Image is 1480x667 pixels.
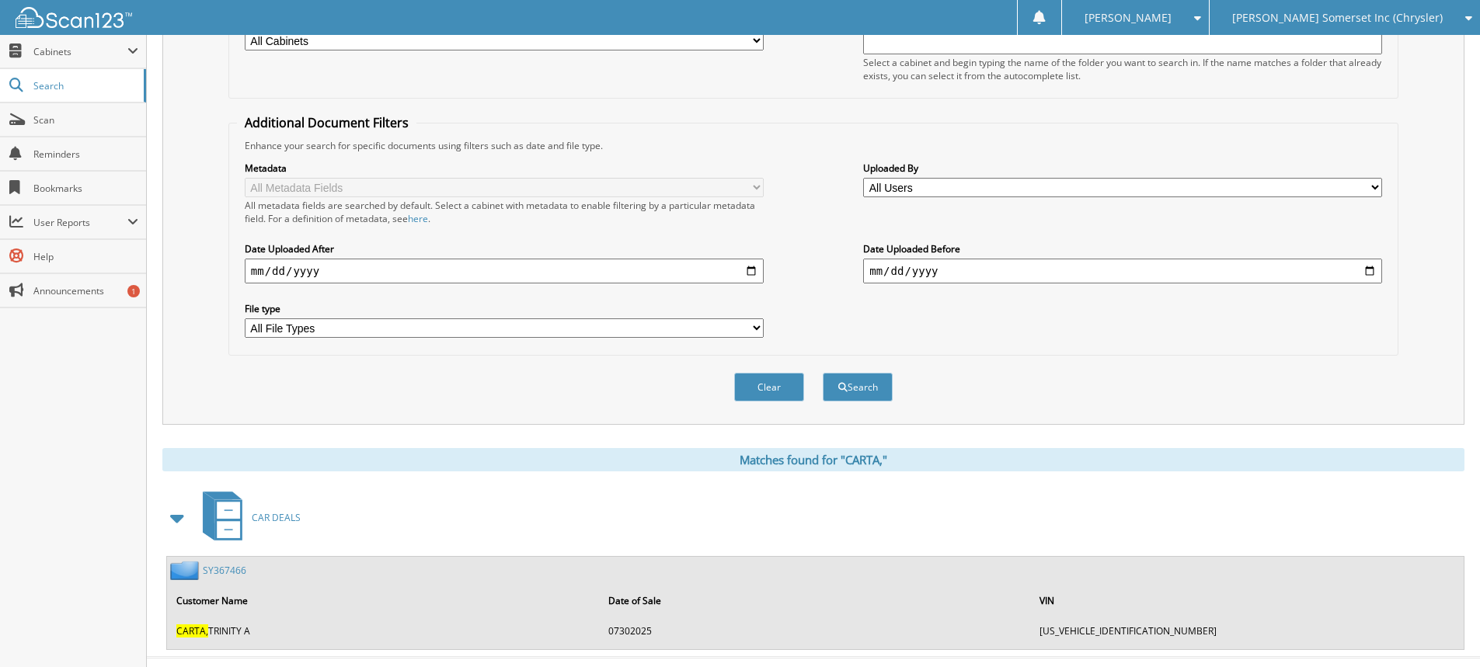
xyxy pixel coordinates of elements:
[127,285,140,297] div: 1
[1085,13,1172,23] span: [PERSON_NAME]
[16,7,132,28] img: scan123-logo-white.svg
[863,242,1382,255] label: Date Uploaded Before
[33,45,127,58] span: Cabinets
[169,585,599,617] th: Customer Name
[170,561,203,580] img: folder2.png
[245,302,764,315] label: File type
[863,162,1382,175] label: Uploaded By
[33,148,138,161] span: Reminders
[176,624,208,637] span: CARTA,
[601,585,1031,617] th: Date of Sale
[33,284,138,297] span: Announcements
[245,259,764,283] input: start
[33,182,138,195] span: Bookmarks
[245,242,764,255] label: Date Uploaded After
[237,114,416,131] legend: Additional Document Filters
[1032,585,1462,617] th: VIN
[237,139,1390,152] div: Enhance your search for specific documents using filters such as date and file type.
[252,511,301,524] span: CAR DEALS
[33,250,138,263] span: Help
[33,79,136,92] span: Search
[1232,13,1443,23] span: [PERSON_NAME] Somerset Inc (Chrysler)
[245,162,764,175] label: Metadata
[33,216,127,229] span: User Reports
[601,618,1031,644] td: 07302025
[245,199,764,225] div: All metadata fields are searched by default. Select a cabinet with metadata to enable filtering b...
[162,448,1464,471] div: Matches found for "CARTA,"
[1032,618,1462,644] td: [US_VEHICLE_IDENTIFICATION_NUMBER]
[33,113,138,127] span: Scan
[408,212,428,225] a: here
[193,487,301,548] a: CAR DEALS
[863,56,1382,82] div: Select a cabinet and begin typing the name of the folder you want to search in. If the name match...
[823,373,893,401] button: Search
[169,618,599,644] td: TRINITY A
[863,259,1382,283] input: end
[203,564,246,577] a: SY367466
[734,373,804,401] button: Clear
